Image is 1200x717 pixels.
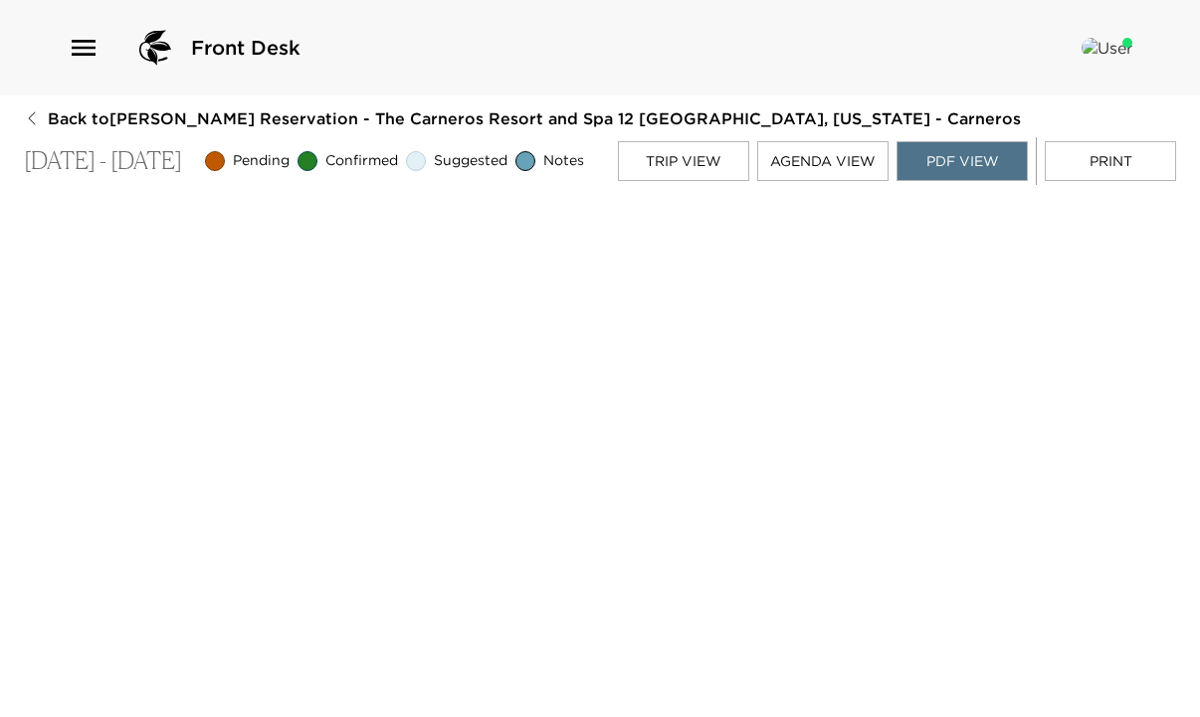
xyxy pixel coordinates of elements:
span: Confirmed [325,151,398,171]
iframe: Trip PDF [24,193,1176,699]
span: Pending [233,151,290,171]
img: User [1082,38,1132,58]
span: Suggested [434,151,507,171]
p: [DATE] - [DATE] [24,147,182,176]
button: Print [1045,141,1176,181]
span: Notes [543,151,584,171]
span: Front Desk [191,34,300,62]
img: logo [131,24,179,72]
button: Agenda View [757,141,889,181]
button: PDF View [897,141,1028,181]
button: Back to[PERSON_NAME] Reservation - The Carneros Resort and Spa 12 [GEOGRAPHIC_DATA], [US_STATE] -... [24,107,1021,129]
button: Trip View [618,141,749,181]
span: Back to [PERSON_NAME] Reservation - The Carneros Resort and Spa 12 [GEOGRAPHIC_DATA], [US_STATE] ... [48,107,1021,129]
